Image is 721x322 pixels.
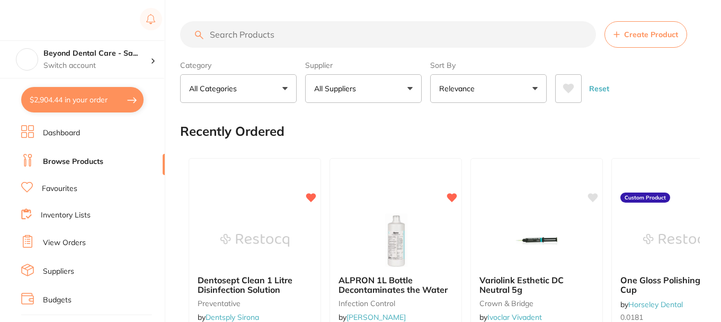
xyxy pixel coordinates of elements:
[180,60,297,70] label: Category
[479,299,594,308] small: crown & bridge
[198,275,312,295] b: Dentosept Clean 1 Litre Disinfection Solution
[479,312,542,322] span: by
[206,312,259,322] a: Dentsply Sirona
[180,74,297,103] button: All Categories
[42,184,77,194] a: Favourites
[180,21,596,48] input: Search Products
[21,87,144,112] button: $2,904.44 in your order
[198,299,312,308] small: preventative
[339,275,453,295] b: ALPRON 1L Bottle Decontaminates the Water
[643,214,712,267] img: One Gloss Polishing Cups Cup
[180,124,284,139] h2: Recently Ordered
[43,128,80,138] a: Dashboard
[305,74,422,103] button: All Suppliers
[198,312,259,322] span: by
[220,214,289,267] img: Dentosept Clean 1 Litre Disinfection Solution
[43,48,150,59] h4: Beyond Dental Care - Sandstone Point
[339,312,406,322] span: by
[339,299,453,308] small: infection control
[620,300,683,309] span: by
[586,74,612,103] button: Reset
[43,60,150,71] p: Switch account
[604,21,687,48] button: Create Product
[43,156,103,167] a: Browse Products
[21,8,89,32] a: Restocq Logo
[430,60,547,70] label: Sort By
[479,275,594,295] b: Variolink Esthetic DC Neutral 5g
[439,83,479,94] p: Relevance
[189,83,241,94] p: All Categories
[43,295,72,306] a: Budgets
[624,30,678,39] span: Create Product
[361,214,430,267] img: ALPRON 1L Bottle Decontaminates the Water
[620,193,670,203] label: Custom Product
[502,214,571,267] img: Variolink Esthetic DC Neutral 5g
[628,300,683,309] a: Horseley Dental
[430,74,547,103] button: Relevance
[346,312,406,322] a: [PERSON_NAME]
[41,210,91,221] a: Inventory Lists
[487,312,542,322] a: Ivoclar Vivadent
[43,266,74,277] a: Suppliers
[43,238,86,248] a: View Orders
[21,14,89,27] img: Restocq Logo
[305,60,422,70] label: Supplier
[16,49,38,70] img: Beyond Dental Care - Sandstone Point
[314,83,360,94] p: All Suppliers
